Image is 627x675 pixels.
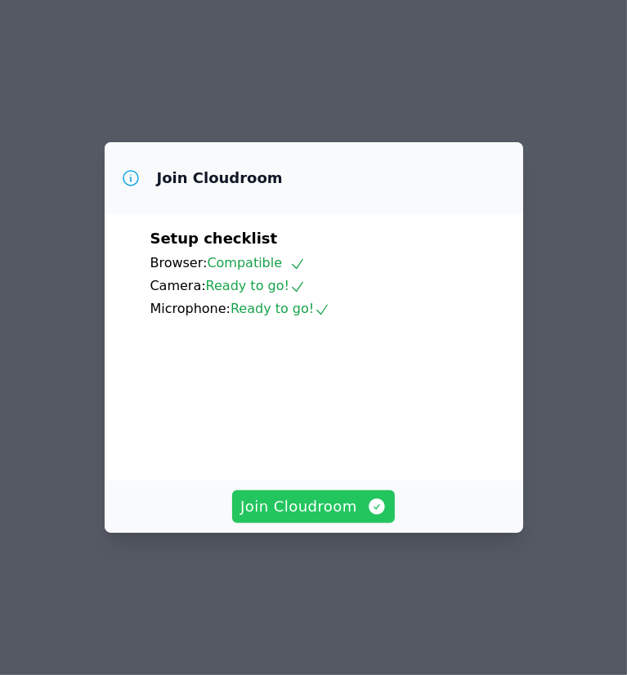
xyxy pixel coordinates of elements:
span: Microphone: [150,301,231,316]
span: Compatible [207,255,306,270]
span: Ready to go! [206,278,306,293]
span: Join Cloudroom [240,495,387,518]
h3: Join Cloudroom [157,168,283,188]
span: Browser: [150,255,208,270]
button: Join Cloudroom [232,490,395,523]
span: Camera: [150,278,206,293]
span: Ready to go! [231,301,330,316]
span: Setup checklist [150,230,278,247]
